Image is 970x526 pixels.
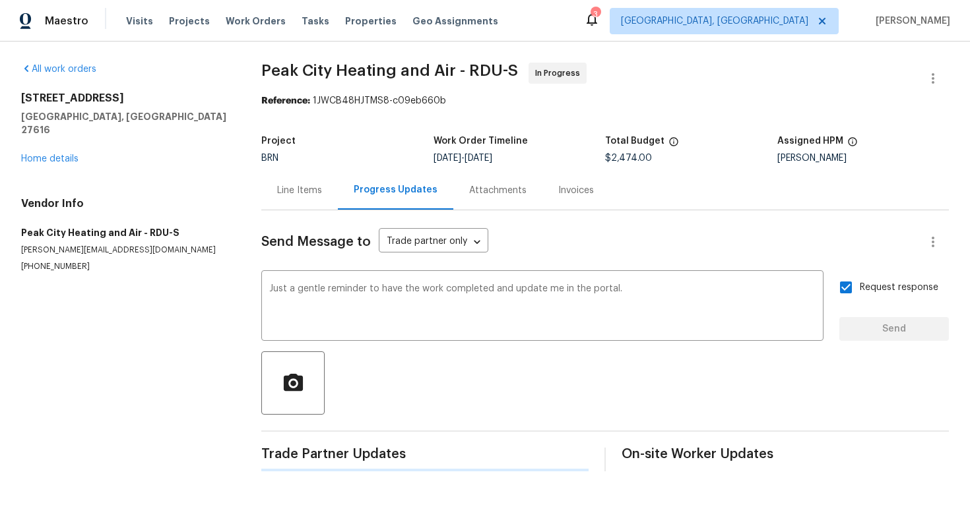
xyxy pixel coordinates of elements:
h5: Assigned HPM [777,136,843,146]
span: Properties [345,15,397,28]
span: [DATE] [465,154,492,163]
div: Trade partner only [379,231,488,253]
b: Reference: [261,96,310,105]
div: [PERSON_NAME] [777,154,950,163]
span: Trade Partner Updates [261,448,589,461]
h5: Peak City Heating and Air - RDU-S [21,226,230,239]
div: 3 [591,8,600,21]
span: $2,474.00 [605,154,652,163]
span: The hpm assigned to this work order. [847,136,858,154]
h5: Work Order Timeline [434,136,528,146]
span: [GEOGRAPHIC_DATA], [GEOGRAPHIC_DATA] [621,15,808,28]
span: Work Orders [226,15,286,28]
span: Send Message to [261,235,371,248]
span: - [434,154,492,163]
span: On-site Worker Updates [622,448,949,461]
span: Request response [860,281,938,295]
a: Home details [21,154,79,163]
h5: Project [261,136,296,146]
textarea: Just a gentle reminder to have the work completed and update me in the portal. [269,284,816,330]
a: All work orders [21,65,96,74]
span: Projects [169,15,210,28]
span: [DATE] [434,154,461,163]
h4: Vendor Info [21,197,230,210]
span: BRN [261,154,278,163]
span: Geo Assignments [412,15,498,28]
span: Peak City Heating and Air - RDU-S [261,63,518,78]
span: Maestro [45,15,88,28]
div: Attachments [469,184,527,197]
div: Invoices [558,184,594,197]
div: Progress Updates [354,183,437,196]
span: Tasks [302,16,329,26]
span: In Progress [535,67,585,80]
p: [PERSON_NAME][EMAIL_ADDRESS][DOMAIN_NAME] [21,245,230,256]
div: Line Items [277,184,322,197]
div: 1JWCB48HJTMS8-c09eb660b [261,94,949,107]
span: Visits [126,15,153,28]
h5: [GEOGRAPHIC_DATA], [GEOGRAPHIC_DATA] 27616 [21,110,230,136]
h2: [STREET_ADDRESS] [21,92,230,105]
p: [PHONE_NUMBER] [21,261,230,272]
span: The total cost of line items that have been proposed by Opendoor. This sum includes line items th... [668,136,679,154]
span: [PERSON_NAME] [870,15,950,28]
h5: Total Budget [605,136,664,146]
